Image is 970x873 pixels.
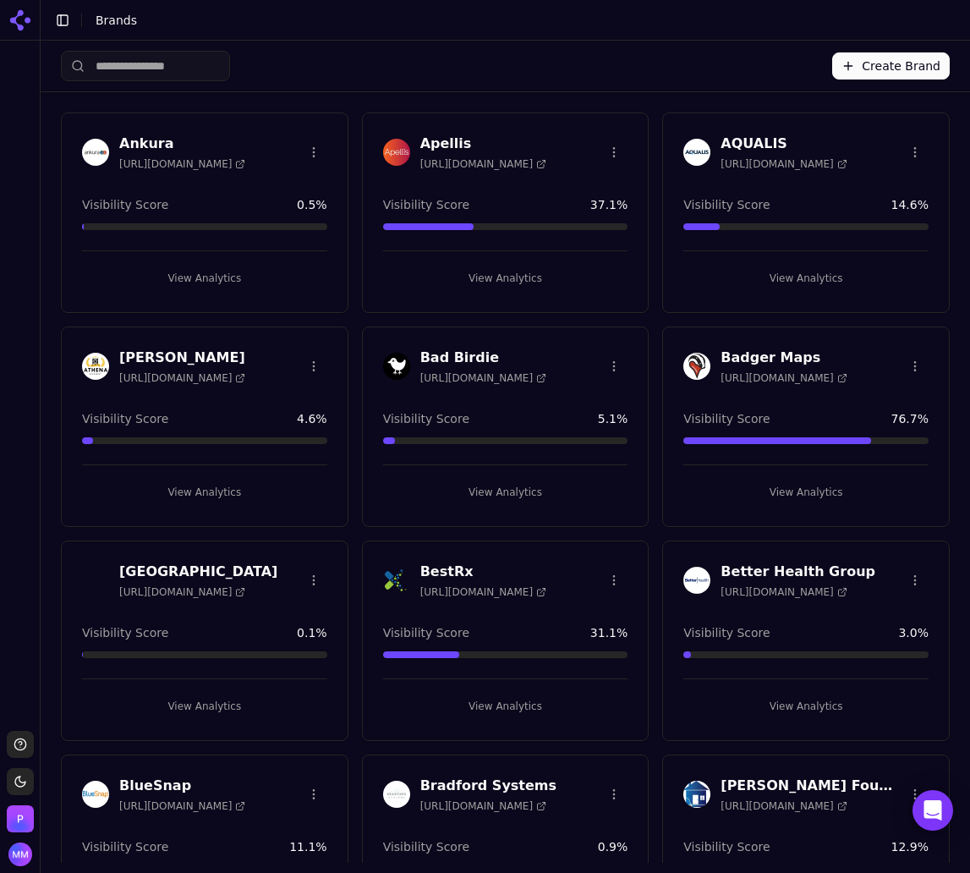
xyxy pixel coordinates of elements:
[683,265,929,292] button: View Analytics
[82,624,168,641] span: Visibility Score
[721,776,901,796] h3: [PERSON_NAME] Foundation Specialists
[383,693,628,720] button: View Analytics
[27,27,41,41] img: logo_orange.svg
[82,139,109,166] img: Ankura
[721,799,847,813] span: [URL][DOMAIN_NAME]
[82,265,327,292] button: View Analytics
[721,348,847,368] h3: Badger Maps
[7,805,34,832] button: Open organization switcher
[47,27,83,41] div: v 4.0.25
[289,838,326,855] span: 11.1 %
[721,562,875,582] h3: Better Health Group
[383,781,410,808] img: Bradford Systems
[721,371,847,385] span: [URL][DOMAIN_NAME]
[683,139,710,166] img: AQUALIS
[598,838,628,855] span: 0.9 %
[46,98,59,112] img: tab_domain_overview_orange.svg
[420,348,546,368] h3: Bad Birdie
[683,838,770,855] span: Visibility Score
[119,371,245,385] span: [URL][DOMAIN_NAME]
[119,585,245,599] span: [URL][DOMAIN_NAME]
[44,44,120,58] div: Domain: [URL]
[82,838,168,855] span: Visibility Score
[96,14,137,27] span: Brands
[891,838,929,855] span: 12.9 %
[891,196,929,213] span: 14.6 %
[7,805,34,832] img: Perrill
[683,196,770,213] span: Visibility Score
[721,134,847,154] h3: AQUALIS
[82,567,109,594] img: Berkshire
[82,410,168,427] span: Visibility Score
[598,410,628,427] span: 5.1 %
[297,196,327,213] span: 0.5 %
[898,624,929,641] span: 3.0 %
[383,410,469,427] span: Visibility Score
[420,134,546,154] h3: Apellis
[721,157,847,171] span: [URL][DOMAIN_NAME]
[297,410,327,427] span: 4.6 %
[383,353,410,380] img: Bad Birdie
[168,98,182,112] img: tab_keywords_by_traffic_grey.svg
[420,799,546,813] span: [URL][DOMAIN_NAME]
[721,585,847,599] span: [URL][DOMAIN_NAME]
[683,479,929,506] button: View Analytics
[82,693,327,720] button: View Analytics
[82,781,109,808] img: BlueSnap
[64,100,151,111] div: Domain Overview
[119,134,245,154] h3: Ankura
[119,562,277,582] h3: [GEOGRAPHIC_DATA]
[8,843,32,866] button: Open user button
[683,781,710,808] img: Cantey Foundation Specialists
[27,44,41,58] img: website_grey.svg
[82,353,109,380] img: Athena Bitcoin
[119,157,245,171] span: [URL][DOMAIN_NAME]
[420,562,546,582] h3: BestRx
[420,776,556,796] h3: Bradford Systems
[420,371,546,385] span: [URL][DOMAIN_NAME]
[420,157,546,171] span: [URL][DOMAIN_NAME]
[683,567,710,594] img: Better Health Group
[912,790,953,831] div: Open Intercom Messenger
[383,567,410,594] img: BestRx
[383,624,469,641] span: Visibility Score
[683,624,770,641] span: Visibility Score
[383,265,628,292] button: View Analytics
[832,52,950,80] button: Create Brand
[82,196,168,213] span: Visibility Score
[590,196,627,213] span: 37.1 %
[82,479,327,506] button: View Analytics
[590,624,627,641] span: 31.1 %
[297,624,327,641] span: 0.1 %
[119,776,245,796] h3: BlueSnap
[8,843,32,866] img: Molly McLay
[119,799,245,813] span: [URL][DOMAIN_NAME]
[683,410,770,427] span: Visibility Score
[383,196,469,213] span: Visibility Score
[683,693,929,720] button: View Analytics
[187,100,285,111] div: Keywords by Traffic
[420,585,546,599] span: [URL][DOMAIN_NAME]
[96,12,923,29] nav: breadcrumb
[383,139,410,166] img: Apellis
[383,479,628,506] button: View Analytics
[119,348,245,368] h3: [PERSON_NAME]
[683,353,710,380] img: Badger Maps
[891,410,929,427] span: 76.7 %
[383,838,469,855] span: Visibility Score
